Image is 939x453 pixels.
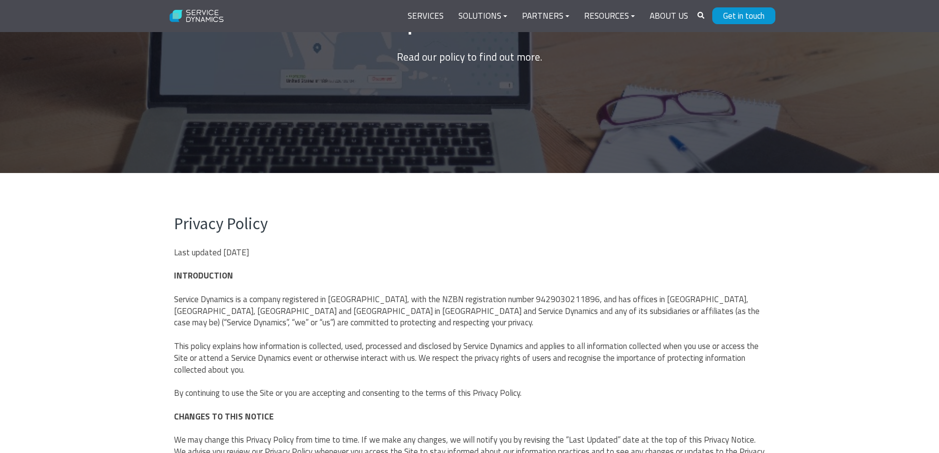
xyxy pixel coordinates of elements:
h3: Privacy Policy [174,212,765,235]
a: About Us [642,4,696,28]
strong: CHANGES TO THIS NOTICE [174,410,274,423]
p: Read our policy to find out more. [322,47,618,67]
a: Solutions [451,4,515,28]
div: Navigation Menu [400,4,696,28]
a: Resources [577,4,642,28]
a: Get in touch [712,7,775,24]
a: Services [400,4,451,28]
a: Partners [515,4,577,28]
strong: INTRODUCTION [174,269,233,282]
img: Service Dynamics Logo - White [164,3,230,29]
